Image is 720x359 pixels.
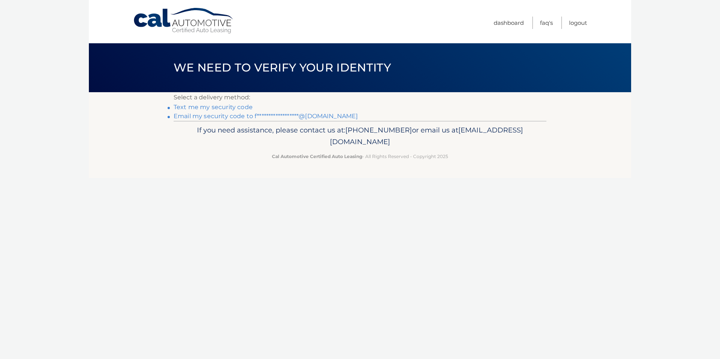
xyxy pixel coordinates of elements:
[178,124,542,148] p: If you need assistance, please contact us at: or email us at
[133,8,235,34] a: Cal Automotive
[174,103,253,111] a: Text me my security code
[345,126,412,134] span: [PHONE_NUMBER]
[174,61,391,75] span: We need to verify your identity
[174,92,546,103] p: Select a delivery method:
[178,152,542,160] p: - All Rights Reserved - Copyright 2025
[540,17,553,29] a: FAQ's
[494,17,524,29] a: Dashboard
[569,17,587,29] a: Logout
[272,154,362,159] strong: Cal Automotive Certified Auto Leasing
